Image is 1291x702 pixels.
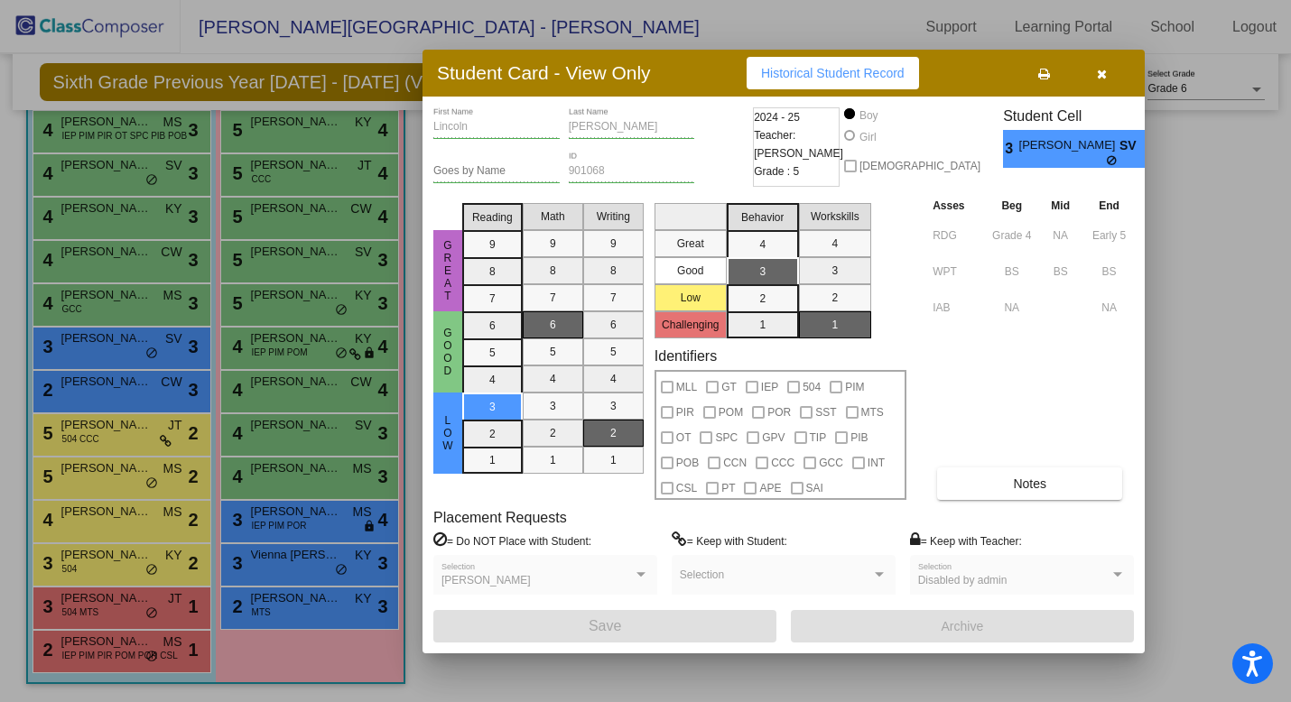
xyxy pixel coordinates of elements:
[1013,476,1046,491] span: Notes
[806,477,823,499] span: SAI
[937,467,1122,500] button: Notes
[918,574,1008,587] span: Disabled by admin
[859,155,980,177] span: [DEMOGRAPHIC_DATA]
[747,57,919,89] button: Historical Student Record
[933,222,982,249] input: assessment
[933,258,982,285] input: assessment
[1119,136,1145,155] span: SV
[791,610,1134,642] button: Archive
[676,427,692,448] span: OT
[762,427,785,448] span: GPV
[440,327,456,377] span: Good
[1145,138,1160,160] span: 3
[933,294,982,321] input: assessment
[845,376,864,398] span: PIM
[803,376,821,398] span: 504
[859,107,878,124] div: Boy
[719,402,743,423] span: POM
[676,376,697,398] span: MLL
[433,531,591,550] label: = Do NOT Place with Student:
[433,509,567,526] label: Placement Requests
[676,402,694,423] span: PIR
[723,452,747,474] span: CCN
[754,126,843,162] span: Teacher: [PERSON_NAME]
[440,239,456,302] span: Great
[759,477,781,499] span: APE
[819,452,843,474] span: GCC
[655,347,717,365] label: Identifiers
[859,129,877,145] div: Girl
[715,427,738,448] span: SPC
[1019,136,1119,155] span: [PERSON_NAME]
[868,452,885,474] span: INT
[441,574,531,587] span: [PERSON_NAME]
[672,531,787,550] label: = Keep with Student:
[440,414,456,452] span: Low
[437,61,651,84] h3: Student Card - View Only
[754,162,799,180] span: Grade : 5
[767,402,791,423] span: POR
[1084,196,1134,216] th: End
[721,477,735,499] span: PT
[987,196,1036,216] th: Beg
[928,196,987,216] th: Asses
[810,427,827,448] span: TIP
[761,376,778,398] span: IEP
[569,165,695,178] input: Enter ID
[676,477,697,499] span: CSL
[721,376,737,398] span: GT
[910,531,1022,550] label: = Keep with Teacher:
[676,452,699,474] span: POB
[754,108,800,126] span: 2024 - 25
[1036,196,1084,216] th: Mid
[433,165,560,178] input: goes by name
[1003,107,1160,125] h3: Student Cell
[850,427,868,448] span: PIB
[589,618,621,633] span: Save
[1003,138,1018,160] span: 3
[815,402,836,423] span: SST
[942,619,984,633] span: Archive
[433,610,776,642] button: Save
[771,452,794,474] span: CCC
[761,66,905,80] span: Historical Student Record
[861,402,884,423] span: MTS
